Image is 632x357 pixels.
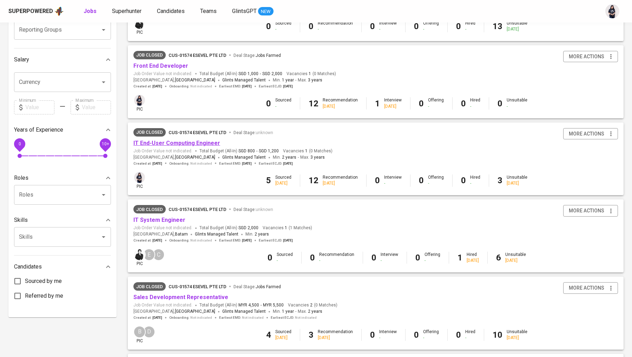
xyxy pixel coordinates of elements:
div: - [465,26,475,32]
span: MYR 5,500 [263,302,284,308]
span: Max. [298,309,322,314]
div: Recommendation [323,97,358,109]
img: medwi@glints.com [134,249,145,260]
span: Onboarding : [169,84,212,89]
a: Front End Developer [133,62,188,69]
span: Sourced by me [25,277,62,285]
span: [DATE] [283,84,293,89]
div: pic [133,94,146,112]
span: Teams [200,8,217,14]
div: Offering [428,97,444,109]
div: - [470,104,480,110]
div: - [319,258,354,264]
b: 0 [461,99,466,108]
p: Years of Experience [14,126,63,134]
span: Not indicated [190,238,212,243]
b: 0 [456,21,461,31]
img: monata@glints.com [605,4,619,18]
a: Sales Development Representative [133,294,228,300]
div: Candidates [14,260,111,274]
span: - [256,148,257,154]
span: Vacancies ( 0 Matches ) [283,148,333,154]
div: [DATE] [318,335,353,341]
div: [DATE] [505,258,526,264]
div: - [507,104,527,110]
b: 0 [371,253,376,263]
span: Earliest EMD : [219,84,252,89]
p: Candidates [14,263,42,271]
div: Hired [467,252,479,264]
b: 13 [493,21,502,31]
div: pic [133,17,146,35]
div: Roles [14,171,111,185]
span: Max. [300,155,325,160]
span: 10+ [101,141,109,146]
b: 0 [456,330,461,340]
div: Sourced [275,97,291,109]
span: [GEOGRAPHIC_DATA] , [133,77,215,84]
span: Total Budget (All-In) [199,225,258,231]
div: - [428,180,444,186]
span: [GEOGRAPHIC_DATA] , [133,154,215,161]
span: Earliest EMD : [219,315,264,320]
a: Superhunter [112,7,143,16]
div: Salary [14,53,111,67]
b: 0 [498,99,502,108]
span: Glints Managed Talent [222,78,266,82]
span: Earliest ECJD : [259,84,293,89]
div: - [277,258,293,264]
span: Vacancies ( 0 Matches ) [287,71,336,77]
div: [DATE] [507,180,527,186]
span: Created at : [133,238,162,243]
button: more actions [563,128,618,140]
span: Glints Managed Talent [195,232,238,237]
div: Hired [470,174,480,186]
span: Deal Stage : [233,130,273,135]
span: Max. [298,78,322,82]
div: Unsuitable [507,329,527,341]
span: Glints Managed Talent [222,309,266,314]
span: Referred by me [25,292,63,300]
div: Recommendation [318,329,353,341]
a: Jobs [84,7,98,16]
div: [DATE] [467,258,479,264]
span: [DATE] [242,161,252,166]
b: 0 [309,21,314,31]
div: - [275,104,291,110]
span: - [260,71,261,77]
span: 1 year [282,78,294,82]
div: [DATE] [507,26,527,32]
span: Earliest EMD : [219,238,252,243]
img: app logo [54,6,64,16]
span: Min. [273,309,294,314]
b: 0 [268,253,272,263]
div: Superpowered [8,7,53,15]
a: IT System Engineer [133,217,185,223]
span: 2 years [282,155,296,160]
span: Onboarding : [169,161,212,166]
span: Job Order Value not indicated. [133,225,192,231]
span: Not indicated [190,84,212,89]
span: Not indicated [295,315,317,320]
div: - [381,258,398,264]
span: Deal Stage : [233,284,281,289]
b: 0 [370,330,375,340]
p: Skills [14,216,28,224]
span: CUS-01574 Esevel Pte Ltd [169,53,226,58]
span: Not indicated [190,315,212,320]
div: [DATE] [323,180,358,186]
a: IT End-User Computing Engineer [133,140,220,146]
b: 0 [370,21,375,31]
b: 1 [375,99,380,108]
span: 1 [304,148,308,154]
span: more actions [569,52,604,61]
span: 0 [18,141,21,146]
span: Job Order Value not indicated. [133,302,192,308]
span: [DATE] [152,84,162,89]
input: Value [25,100,54,114]
span: Job Order Value not indicated. [133,71,192,77]
div: Offering [423,329,439,341]
div: Unsuitable [507,97,527,109]
div: B [133,326,146,338]
div: pic [133,326,146,344]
